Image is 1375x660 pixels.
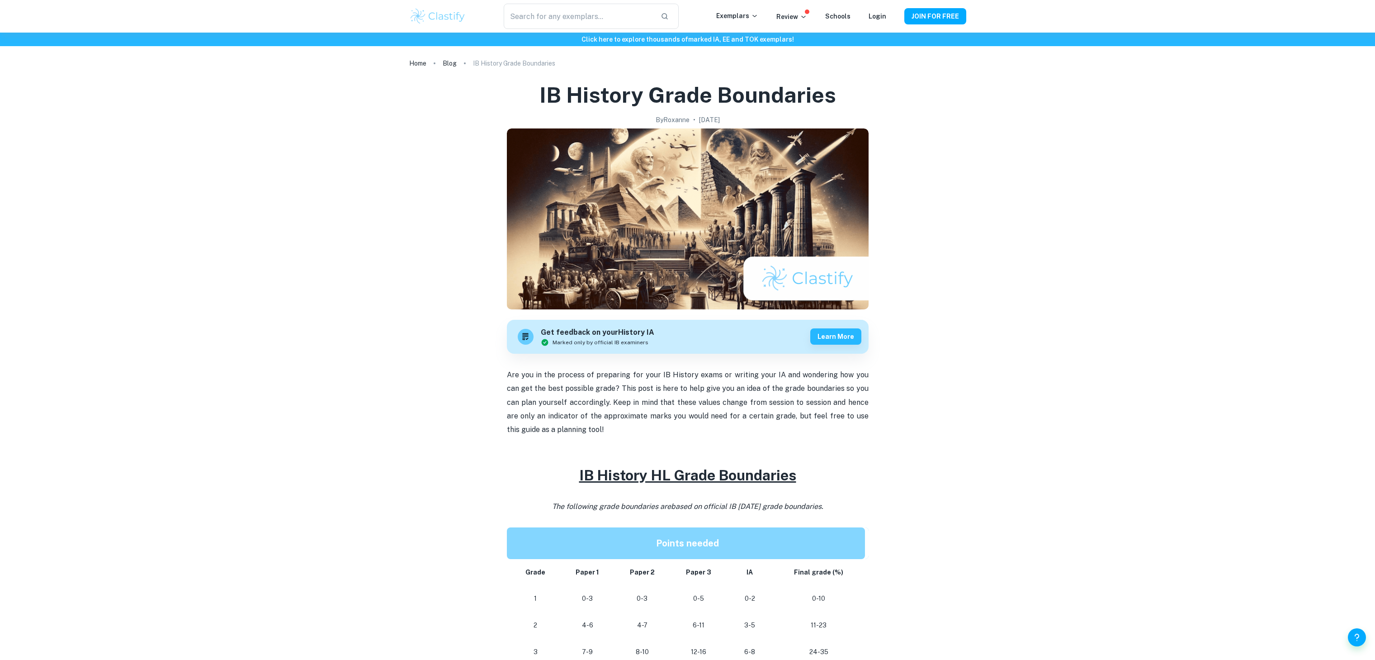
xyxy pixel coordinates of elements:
[780,646,857,658] p: 24-35
[780,619,857,632] p: 11-23
[677,619,719,632] p: 6-11
[780,593,857,605] p: 0-10
[734,646,765,658] p: 6-8
[904,8,966,24] button: JOIN FOR FREE
[734,619,765,632] p: 3-5
[568,646,607,658] p: 7-9
[518,593,553,605] p: 1
[699,115,720,125] h2: [DATE]
[656,538,719,549] strong: Points needed
[518,646,553,658] p: 3
[677,646,719,658] p: 12-16
[794,569,843,576] strong: Final grade (%)
[525,569,545,576] strong: Grade
[568,619,607,632] p: 4-6
[747,569,753,576] strong: IA
[1348,628,1366,646] button: Help and Feedback
[518,619,553,632] p: 2
[825,13,851,20] a: Schools
[552,502,823,511] i: The following grade boundaries are
[677,593,719,605] p: 0-5
[622,619,663,632] p: 4-7
[622,593,663,605] p: 0-3
[810,328,861,345] button: Learn more
[541,327,654,338] h6: Get feedback on your History IA
[539,81,836,109] h1: IB History Grade Boundaries
[507,368,869,437] p: Are you in the process of preparing for your IB History exams or writing your IA and wondering ho...
[568,593,607,605] p: 0-3
[579,467,796,484] u: IB History HL Grade Boundaries
[2,34,1373,44] h6: Click here to explore thousands of marked IA, EE and TOK exemplars !
[553,338,648,347] span: Marked only by official IB examiners
[686,569,711,576] strong: Paper 3
[734,593,765,605] p: 0-2
[869,13,886,20] a: Login
[504,4,653,29] input: Search for any exemplars...
[473,58,555,68] p: IB History Grade Boundaries
[716,11,758,21] p: Exemplars
[409,57,426,70] a: Home
[671,502,823,511] span: based on official IB [DATE] grade boundaries.
[409,7,467,25] img: Clastify logo
[622,646,663,658] p: 8-10
[630,569,655,576] strong: Paper 2
[693,115,695,125] p: •
[776,12,807,22] p: Review
[507,320,869,354] a: Get feedback on yourHistory IAMarked only by official IB examinersLearn more
[576,569,599,576] strong: Paper 1
[507,128,869,309] img: IB History Grade Boundaries cover image
[443,57,457,70] a: Blog
[656,115,690,125] h2: By Roxanne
